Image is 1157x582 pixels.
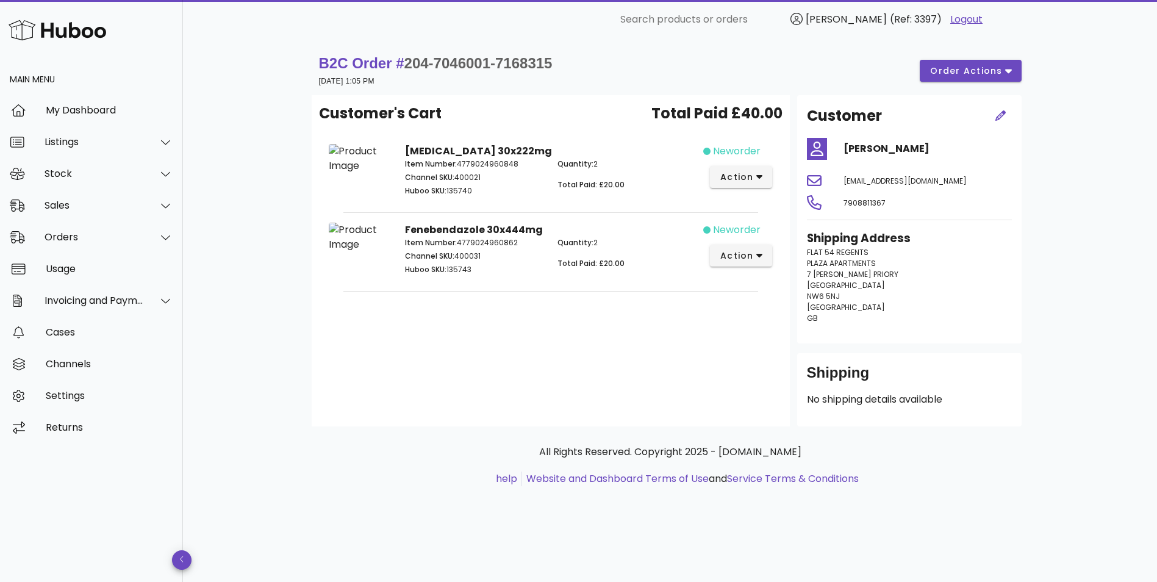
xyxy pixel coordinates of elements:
strong: B2C Order # [319,55,553,71]
div: Channels [46,358,173,370]
div: Orders [45,231,144,243]
span: Huboo SKU: [405,264,446,275]
div: Settings [46,390,173,401]
div: Usage [46,263,173,275]
span: Huboo SKU: [405,185,446,196]
li: and [522,472,859,486]
h3: Shipping Address [807,230,1012,247]
div: Shipping [807,363,1012,392]
span: action [720,250,754,262]
span: 7 [PERSON_NAME] PRIORY [807,269,898,279]
span: NW6 5NJ [807,291,840,301]
span: Channel SKU: [405,251,454,261]
span: GB [807,313,818,323]
span: FLAT 54 REGENTS [807,247,869,257]
p: 4779024960862 [405,237,543,248]
strong: [MEDICAL_DATA] 30x222mg [405,144,552,158]
h2: Customer [807,105,882,127]
div: Sales [45,199,144,211]
p: No shipping details available [807,392,1012,407]
span: Total Paid: £20.00 [557,179,625,190]
button: action [710,245,773,267]
div: My Dashboard [46,104,173,116]
div: Stock [45,168,144,179]
span: Total Paid £40.00 [651,102,783,124]
p: 400021 [405,172,543,183]
button: order actions [920,60,1021,82]
div: Cases [46,326,173,338]
p: 135740 [405,185,543,196]
span: action [720,171,754,184]
a: help [496,472,517,486]
a: Website and Dashboard Terms of Use [526,472,709,486]
span: 7908811367 [844,198,886,208]
span: order actions [930,65,1003,77]
div: Invoicing and Payments [45,295,144,306]
span: [GEOGRAPHIC_DATA] [807,280,885,290]
span: Customer's Cart [319,102,442,124]
p: All Rights Reserved. Copyright 2025 - [DOMAIN_NAME] [321,445,1019,459]
span: Quantity: [557,237,593,248]
span: Item Number: [405,159,457,169]
span: Item Number: [405,237,457,248]
p: 2 [557,159,696,170]
button: action [710,166,773,188]
span: [EMAIL_ADDRESS][DOMAIN_NAME] [844,176,967,186]
span: PLAZA APARTMENTS [807,258,876,268]
p: 135743 [405,264,543,275]
h4: [PERSON_NAME] [844,142,1012,156]
div: Listings [45,136,144,148]
p: 4779024960848 [405,159,543,170]
a: Service Terms & Conditions [727,472,859,486]
a: Logout [950,12,983,27]
span: (Ref: 3397) [890,12,942,26]
img: Product Image [329,223,390,252]
span: Channel SKU: [405,172,454,182]
img: Huboo Logo [9,17,106,43]
span: [GEOGRAPHIC_DATA] [807,302,885,312]
span: neworder [713,144,761,159]
strong: Fenebendazole 30x444mg [405,223,543,237]
img: Product Image [329,144,390,173]
p: 2 [557,237,696,248]
div: Returns [46,422,173,433]
small: [DATE] 1:05 PM [319,77,374,85]
span: 204-7046001-7168315 [404,55,553,71]
p: 400031 [405,251,543,262]
span: [PERSON_NAME] [806,12,887,26]
span: neworder [713,223,761,237]
span: Total Paid: £20.00 [557,258,625,268]
span: Quantity: [557,159,593,169]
